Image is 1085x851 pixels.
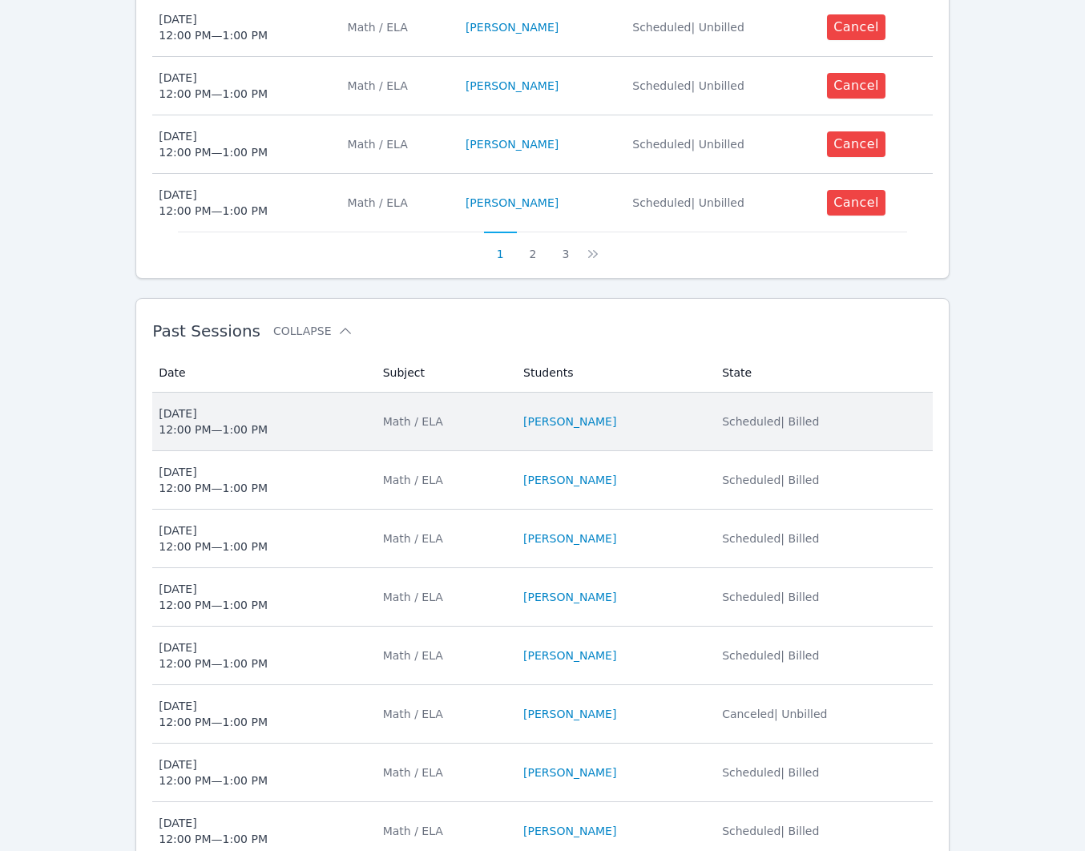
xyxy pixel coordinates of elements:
th: Students [514,353,712,393]
button: 2 [517,232,550,262]
button: Cancel [827,131,885,157]
div: Math / ELA [383,764,504,780]
tr: [DATE]12:00 PM—1:00 PMMath / ELA[PERSON_NAME]Scheduled| Billed [152,744,933,802]
span: Scheduled | Billed [722,649,819,662]
div: Math / ELA [383,706,504,722]
tr: [DATE]12:00 PM—1:00 PMMath / ELA[PERSON_NAME]Scheduled| Billed [152,510,933,568]
tr: [DATE]12:00 PM—1:00 PMMath / ELA[PERSON_NAME]Canceled| Unbilled [152,685,933,744]
div: [DATE] 12:00 PM — 1:00 PM [159,70,268,102]
a: [PERSON_NAME] [523,413,616,430]
span: Scheduled | Unbilled [632,138,744,151]
a: [PERSON_NAME] [466,195,559,211]
div: Math / ELA [383,413,504,430]
tr: [DATE]12:00 PM—1:00 PMMath / ELA[PERSON_NAME]Scheduled| UnbilledCancel [152,115,933,174]
span: Scheduled | Billed [722,474,819,486]
div: Math / ELA [383,472,504,488]
div: Math / ELA [348,19,446,35]
span: Scheduled | Billed [722,415,819,428]
a: [PERSON_NAME] [466,19,559,35]
a: [PERSON_NAME] [523,472,616,488]
span: Past Sessions [152,321,260,341]
a: [PERSON_NAME] [523,647,616,663]
button: Collapse [273,323,353,339]
span: Scheduled | Billed [722,532,819,545]
span: Canceled | Unbilled [722,708,827,720]
div: [DATE] 12:00 PM — 1:00 PM [159,581,268,613]
div: [DATE] 12:00 PM — 1:00 PM [159,464,268,496]
th: Date [152,353,373,393]
a: [PERSON_NAME] [523,706,616,722]
div: [DATE] 12:00 PM — 1:00 PM [159,405,268,438]
tr: [DATE]12:00 PM—1:00 PMMath / ELA[PERSON_NAME]Scheduled| UnbilledCancel [152,57,933,115]
tr: [DATE]12:00 PM—1:00 PMMath / ELA[PERSON_NAME]Scheduled| Billed [152,451,933,510]
div: Math / ELA [348,78,446,94]
a: [PERSON_NAME] [523,530,616,546]
th: State [712,353,933,393]
a: [PERSON_NAME] [523,589,616,605]
div: Math / ELA [348,195,446,211]
span: Scheduled | Billed [722,591,819,603]
span: Scheduled | Unbilled [632,21,744,34]
div: [DATE] 12:00 PM — 1:00 PM [159,698,268,730]
div: [DATE] 12:00 PM — 1:00 PM [159,11,268,43]
div: Math / ELA [383,823,504,839]
a: [PERSON_NAME] [523,823,616,839]
a: [PERSON_NAME] [523,764,616,780]
div: Math / ELA [383,589,504,605]
div: [DATE] 12:00 PM — 1:00 PM [159,522,268,555]
button: 3 [549,232,582,262]
th: Subject [373,353,514,393]
span: Scheduled | Unbilled [632,196,744,209]
a: [PERSON_NAME] [466,78,559,94]
tr: [DATE]12:00 PM—1:00 PMMath / ELA[PERSON_NAME]Scheduled| Billed [152,393,933,451]
span: Scheduled | Unbilled [632,79,744,92]
div: [DATE] 12:00 PM — 1:00 PM [159,128,268,160]
span: Scheduled | Billed [722,766,819,779]
div: [DATE] 12:00 PM — 1:00 PM [159,756,268,788]
div: Math / ELA [348,136,446,152]
a: [PERSON_NAME] [466,136,559,152]
div: [DATE] 12:00 PM — 1:00 PM [159,187,268,219]
tr: [DATE]12:00 PM—1:00 PMMath / ELA[PERSON_NAME]Scheduled| UnbilledCancel [152,174,933,232]
div: [DATE] 12:00 PM — 1:00 PM [159,815,268,847]
button: 1 [484,232,517,262]
button: Cancel [827,73,885,99]
tr: [DATE]12:00 PM—1:00 PMMath / ELA[PERSON_NAME]Scheduled| Billed [152,627,933,685]
span: Scheduled | Billed [722,825,819,837]
button: Cancel [827,14,885,40]
div: Math / ELA [383,647,504,663]
div: [DATE] 12:00 PM — 1:00 PM [159,639,268,672]
div: Math / ELA [383,530,504,546]
button: Cancel [827,190,885,216]
tr: [DATE]12:00 PM—1:00 PMMath / ELA[PERSON_NAME]Scheduled| Billed [152,568,933,627]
